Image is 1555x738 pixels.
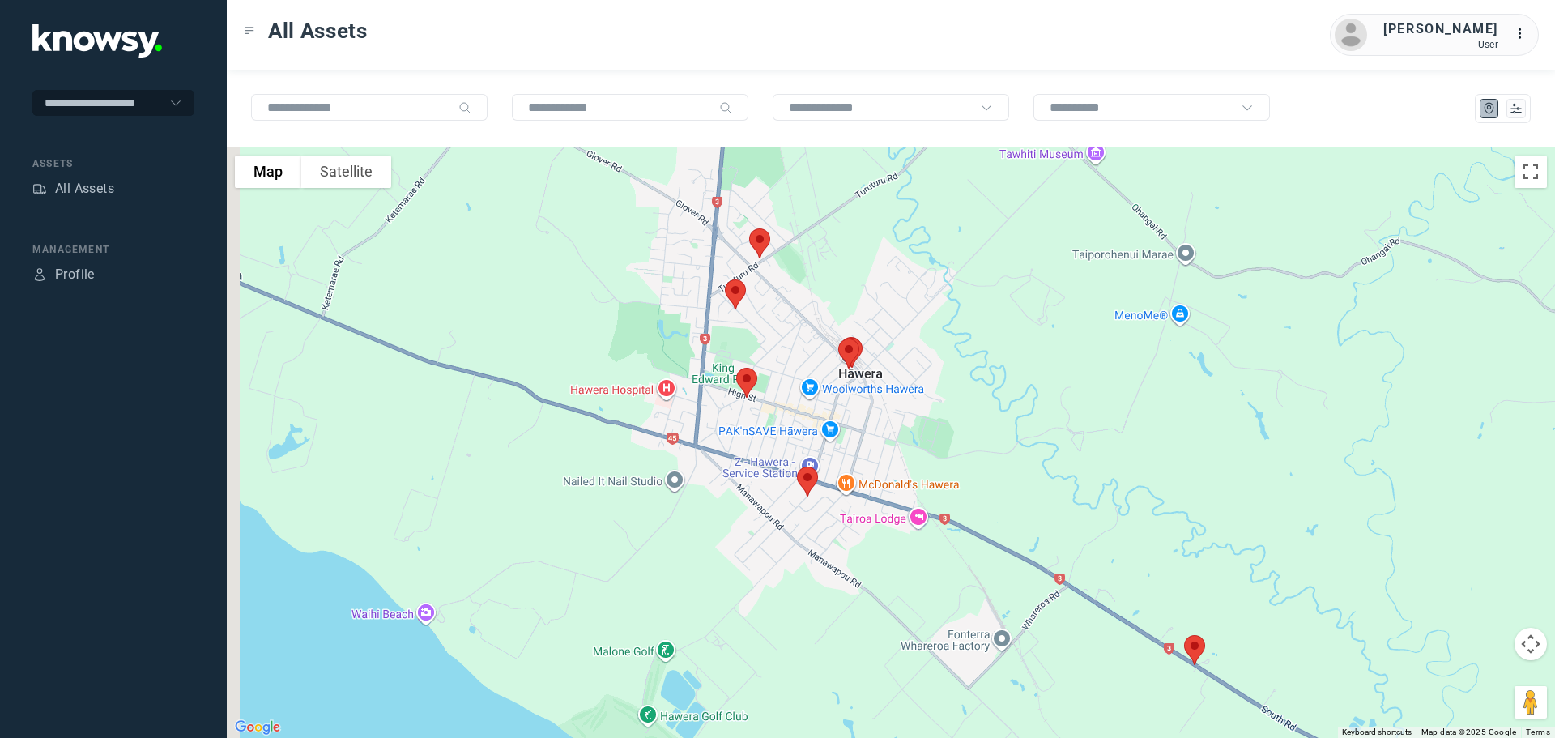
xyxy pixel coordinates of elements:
div: Profile [55,265,95,284]
div: Search [458,101,471,114]
div: Toggle Menu [244,25,255,36]
div: List [1509,101,1523,116]
div: Assets [32,156,194,171]
div: User [1383,39,1498,50]
button: Drag Pegman onto the map to open Street View [1515,686,1547,719]
div: Assets [32,181,47,196]
a: ProfileProfile [32,265,95,284]
span: Map data ©2025 Google [1421,727,1516,736]
div: Profile [32,267,47,282]
a: Terms (opens in new tab) [1526,727,1550,736]
tspan: ... [1515,28,1532,40]
button: Show satellite imagery [301,156,391,188]
img: Application Logo [32,24,162,58]
div: Management [32,242,194,257]
img: Google [231,717,284,738]
button: Map camera controls [1515,628,1547,660]
div: : [1515,24,1534,44]
div: All Assets [55,179,114,198]
div: : [1515,24,1534,46]
a: AssetsAll Assets [32,179,114,198]
span: All Assets [268,16,368,45]
div: Search [719,101,732,114]
a: Open this area in Google Maps (opens a new window) [231,717,284,738]
button: Show street map [235,156,301,188]
img: avatar.png [1335,19,1367,51]
div: Map [1482,101,1497,116]
div: [PERSON_NAME] [1383,19,1498,39]
button: Keyboard shortcuts [1342,727,1412,738]
button: Toggle fullscreen view [1515,156,1547,188]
